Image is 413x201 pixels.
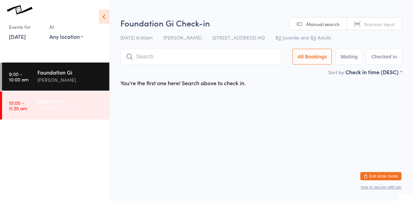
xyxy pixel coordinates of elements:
div: Check in time (DESC) [346,68,402,76]
time: 9:00 - 10:00 am [9,71,28,82]
a: 9:00 -10:00 amFoundation Gi[PERSON_NAME] [2,63,109,91]
label: Sort by [329,69,344,76]
button: Exit kiosk mode [361,172,402,180]
div: At [49,21,83,33]
div: Open Mat [37,97,104,105]
a: 10:00 -11:30 amOpen Mat[PERSON_NAME] [2,91,109,120]
h2: Foundation Gi Check-in [120,17,402,29]
button: Checked in [366,49,402,65]
button: how to secure with pin [361,185,402,190]
time: 10:00 - 11:30 am [9,100,27,111]
span: BJJ Juvenile and BJJ Adults [275,34,331,41]
a: [DATE] [9,33,26,40]
div: [PERSON_NAME] [37,105,104,113]
span: [DATE] 9:00am [120,34,153,41]
span: [PERSON_NAME] [163,34,202,41]
span: Scanner input [364,21,395,27]
div: You're the first one here! Search above to check in. [120,79,246,87]
div: [PERSON_NAME] [37,76,104,84]
button: All Bookings [293,49,332,65]
div: Events for [9,21,43,33]
div: Foundation Gi [37,68,104,76]
span: [STREET_ADDRESS] HQ [212,34,265,41]
div: Any location [49,33,83,40]
input: Search [120,49,281,65]
img: Knots Jiu-Jitsu [7,5,33,14]
span: Manual search [307,21,340,27]
button: Waiting [335,49,363,65]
